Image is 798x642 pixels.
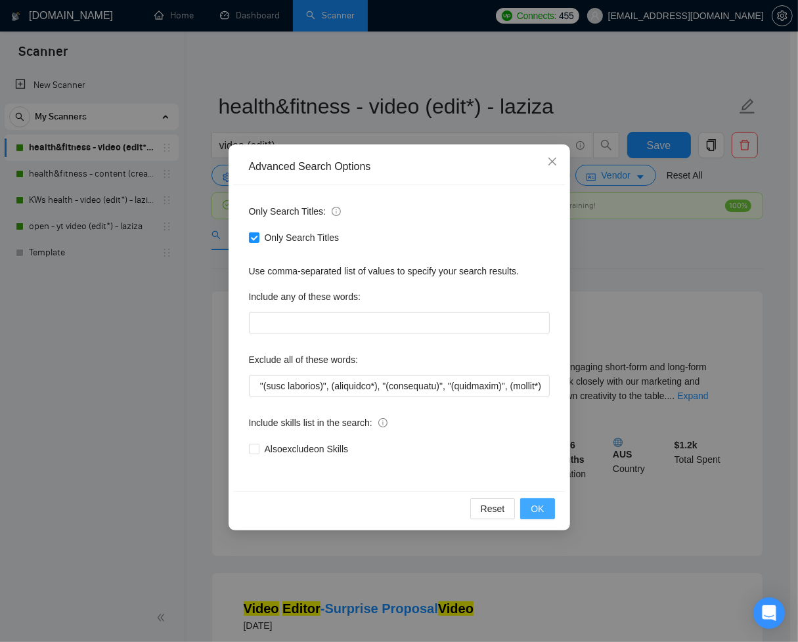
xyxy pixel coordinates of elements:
span: Only Search Titles: [249,204,341,219]
div: Open Intercom Messenger [753,597,785,629]
span: info-circle [332,207,341,216]
label: Include any of these words: [249,286,361,307]
button: Close [535,144,570,180]
div: Use comma-separated list of values to specify your search results. [249,264,550,278]
span: close [547,156,558,167]
span: Only Search Titles [259,230,345,245]
button: OK [520,498,554,519]
div: Advanced Search Options [249,160,550,174]
span: Reset [481,502,505,516]
button: Reset [470,498,516,519]
span: OK [531,502,544,516]
span: Also exclude on Skills [259,442,354,456]
span: Include skills list in the search: [249,416,388,430]
label: Exclude all of these words: [249,349,359,370]
span: info-circle [378,418,388,427]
